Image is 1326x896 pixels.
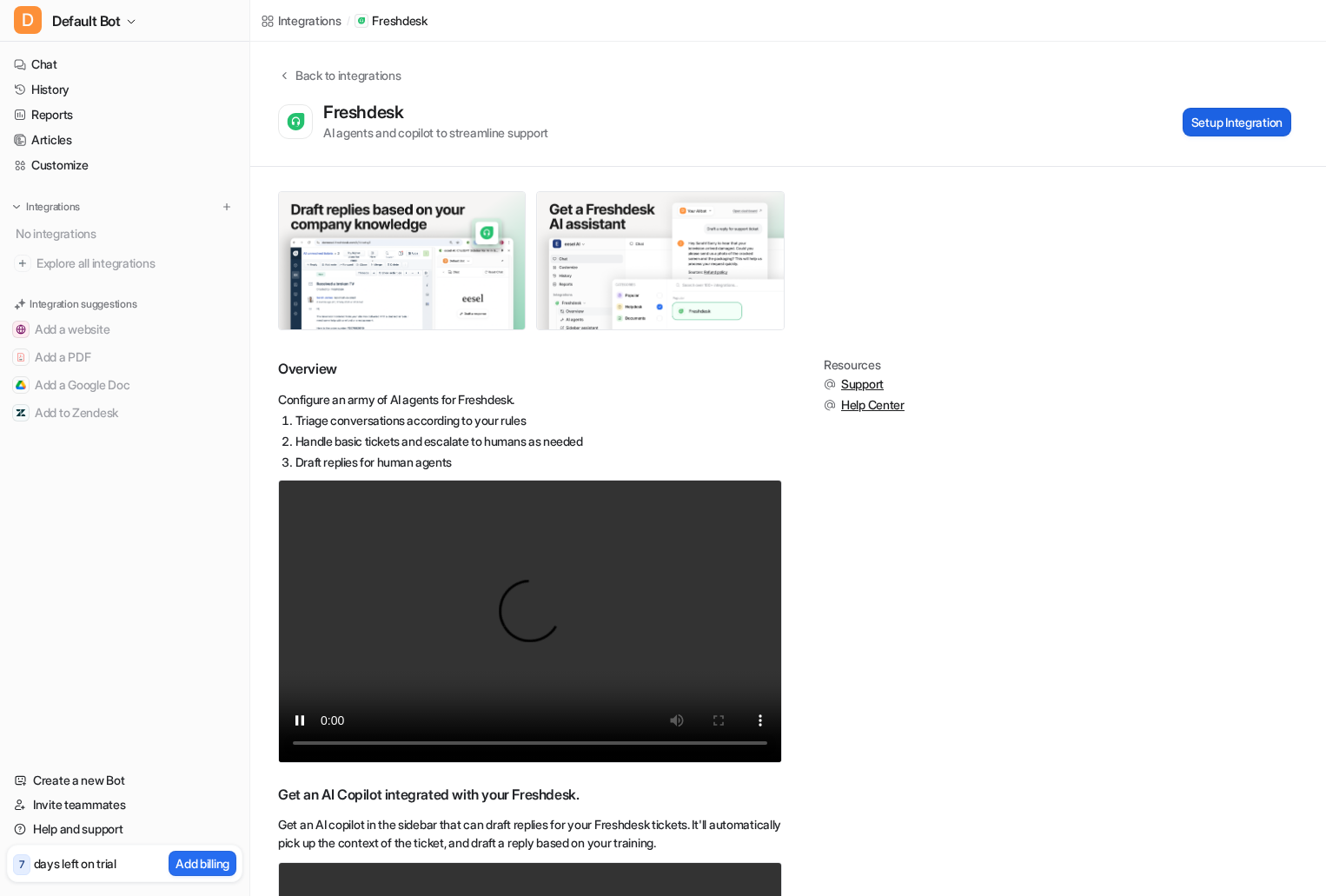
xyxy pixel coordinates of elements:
[278,784,782,805] h3: Get an AI Copilot integrated with your Freshdesk.
[7,768,242,793] a: Create a new Bot
[824,375,905,393] button: Support
[282,452,782,473] li: Draft replies for human agents
[169,851,236,876] button: Add billing
[355,12,427,30] a: Freshdesk
[278,815,782,852] p: Get an AI copilot in the sidebar that can draft replies for your Freshdesk tickets. It'll automat...
[14,255,31,272] img: explore all integrations
[278,480,782,763] video: Your browser does not support the video tag.
[841,375,884,393] span: Support
[7,399,242,427] button: Add to ZendeskAdd to Zendesk
[19,857,24,873] p: 7
[16,408,26,418] img: Add to Zendesk
[7,153,242,177] a: Customize
[824,399,836,411] img: support.svg
[824,378,836,390] img: support.svg
[7,103,242,127] a: Reports
[34,854,116,873] p: days left on trial
[7,198,85,216] button: Integrations
[278,389,782,473] div: Configure an army of AI agents for Freshdesk.
[323,123,548,142] div: AI agents and copilot to streamline support
[278,66,401,102] button: Back to integrations
[282,410,782,431] li: Triage conversations according to your rules
[16,380,26,390] img: Add a Google Doc
[278,358,782,379] h2: Overview
[26,200,80,214] p: Integrations
[323,102,410,123] div: Freshdesk
[824,396,905,414] button: Help Center
[7,315,242,343] button: Add a websiteAdd a website
[16,324,26,335] img: Add a website
[347,13,350,29] span: /
[290,66,401,84] div: Back to integrations
[282,431,782,452] li: Handle basic tickets and escalate to humans as needed
[16,352,26,362] img: Add a PDF
[7,128,242,152] a: Articles
[7,343,242,371] button: Add a PDFAdd a PDF
[7,77,242,102] a: History
[372,12,427,30] p: Freshdesk
[261,11,341,30] a: Integrations
[824,358,905,372] div: Resources
[841,396,905,414] span: Help Center
[176,854,229,873] p: Add billing
[7,52,242,76] a: Chat
[36,249,235,277] span: Explore all integrations
[30,296,136,312] p: Integration suggestions
[7,251,242,275] a: Explore all integrations
[10,201,23,213] img: expand menu
[7,817,242,841] a: Help and support
[7,371,242,399] button: Add a Google DocAdd a Google Doc
[278,11,341,30] div: Integrations
[7,793,242,817] a: Invite teammates
[10,219,242,248] div: No integrations
[221,201,233,213] img: menu_add.svg
[14,6,42,34] span: D
[1183,108,1291,136] button: Setup Integration
[52,9,121,33] span: Default Bot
